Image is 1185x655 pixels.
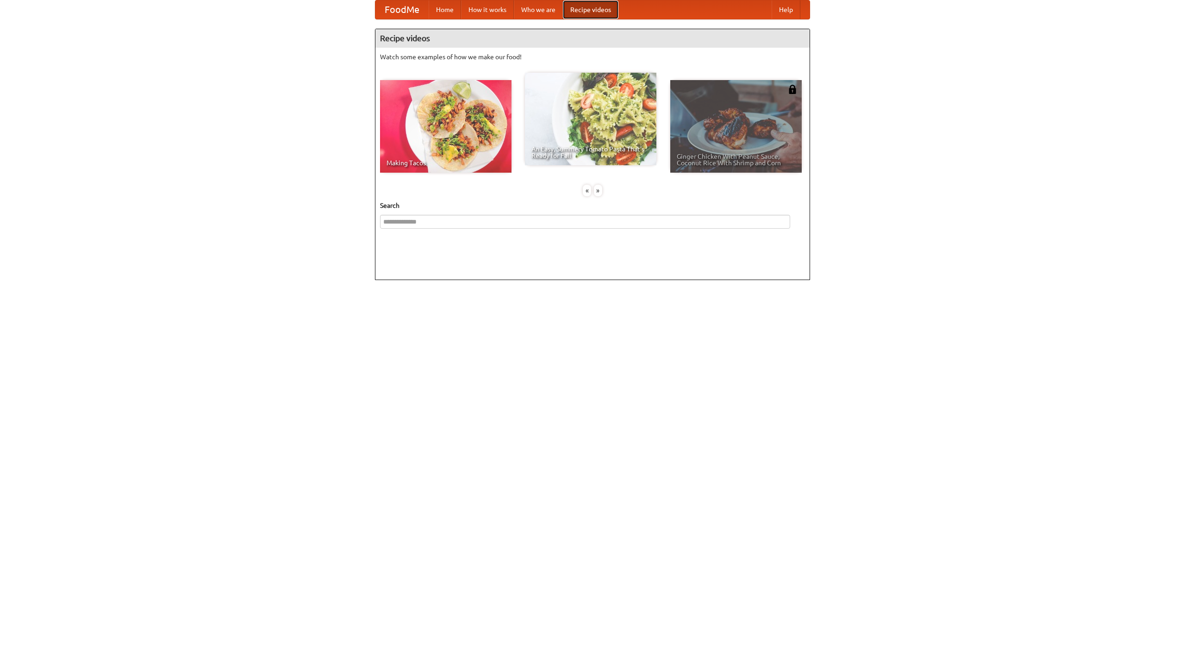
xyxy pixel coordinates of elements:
span: An Easy, Summery Tomato Pasta That's Ready for Fall [531,146,650,159]
span: Making Tacos [387,160,505,166]
div: « [583,185,591,196]
a: Help [772,0,800,19]
p: Watch some examples of how we make our food! [380,52,805,62]
a: FoodMe [375,0,429,19]
a: Who we are [514,0,563,19]
h4: Recipe videos [375,29,810,48]
div: » [594,185,602,196]
h5: Search [380,201,805,210]
a: An Easy, Summery Tomato Pasta That's Ready for Fall [525,73,656,165]
a: How it works [461,0,514,19]
img: 483408.png [788,85,797,94]
a: Making Tacos [380,80,511,173]
a: Recipe videos [563,0,618,19]
a: Home [429,0,461,19]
